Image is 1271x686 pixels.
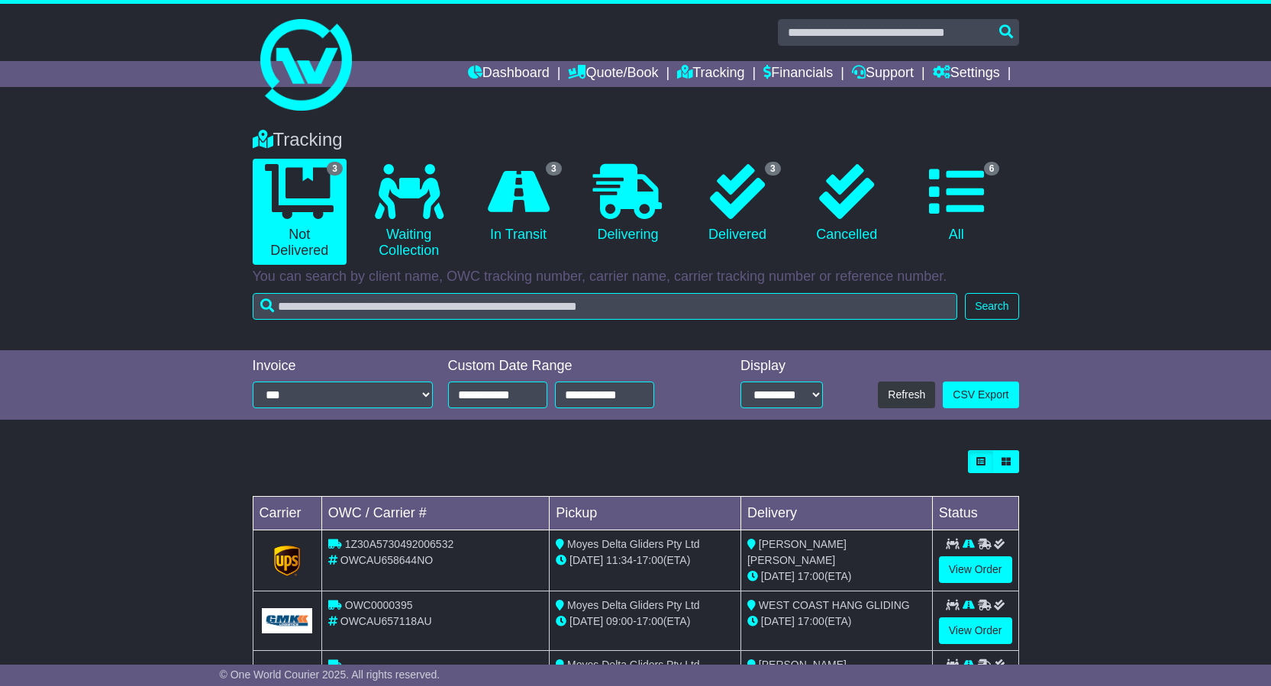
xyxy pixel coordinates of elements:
span: [DATE] [569,554,603,566]
td: Delivery [740,497,932,530]
span: 3 [546,162,562,176]
a: View Order [939,556,1012,583]
span: WEST COAST HANG GLIDING [759,599,910,611]
a: Quote/Book [568,61,658,87]
div: Display [740,358,823,375]
button: Refresh [878,382,935,408]
span: Moyes Delta Gliders Pty Ltd [567,659,700,671]
span: 6 [984,162,1000,176]
span: Moyes Delta Gliders Pty Ltd [567,599,700,611]
span: [DATE] [569,615,603,627]
span: 17:00 [798,615,824,627]
span: [PERSON_NAME] [759,659,847,671]
td: Carrier [253,497,321,530]
td: Pickup [550,497,741,530]
div: Custom Date Range [448,358,693,375]
a: Financials [763,61,833,87]
span: OWCAU657118AU [340,615,432,627]
span: [DATE] [761,615,795,627]
a: 3 Not Delivered [253,159,347,265]
span: [PERSON_NAME] [PERSON_NAME] [747,538,847,566]
span: 1Z30A5730492006532 [345,538,453,550]
span: [DATE] [761,570,795,582]
span: OWCAU658644NO [340,554,433,566]
a: Dashboard [468,61,550,87]
span: 17:00 [637,615,663,627]
td: OWC / Carrier # [321,497,549,530]
div: Tracking [245,129,1027,151]
span: 17:00 [637,554,663,566]
div: (ETA) [747,568,926,585]
div: - (ETA) [556,614,734,630]
div: - (ETA) [556,552,734,568]
a: CSV Export [943,382,1018,408]
a: 3 Delivered [690,159,784,249]
span: Moyes Delta Gliders Pty Ltd [567,538,700,550]
a: View Order [939,617,1012,644]
img: GetCarrierServiceLogo [274,546,300,576]
a: 3 In Transit [471,159,565,249]
span: 3 [327,162,343,176]
p: You can search by client name, OWC tracking number, carrier name, carrier tracking number or refe... [253,269,1019,285]
td: Status [932,497,1018,530]
span: 11:34 [606,554,633,566]
a: Support [852,61,914,87]
div: (ETA) [747,614,926,630]
img: GetCarrierServiceLogo [262,608,312,633]
div: Invoice [253,358,433,375]
a: Waiting Collection [362,159,456,265]
a: Delivering [581,159,675,249]
a: Settings [933,61,1000,87]
a: Tracking [677,61,744,87]
span: © One World Courier 2025. All rights reserved. [220,668,440,681]
a: 6 All [909,159,1003,249]
span: 09:00 [606,615,633,627]
span: 3 [765,162,781,176]
a: Cancelled [800,159,894,249]
button: Search [965,293,1018,320]
span: 17:00 [798,570,824,582]
span: OWC0000395 [345,599,413,611]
